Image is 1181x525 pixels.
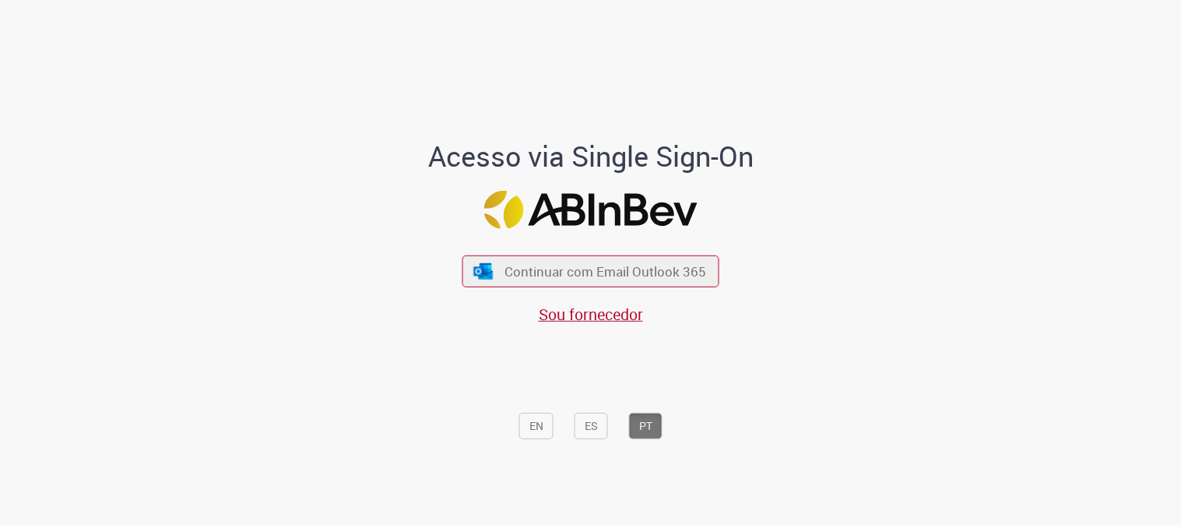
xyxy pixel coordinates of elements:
img: Logo ABInBev [484,190,698,228]
h1: Acesso via Single Sign-On [374,141,807,172]
a: Sou fornecedor [539,304,643,325]
button: PT [629,413,663,439]
button: EN [519,413,554,439]
button: ícone Azure/Microsoft 360 Continuar com Email Outlook 365 [462,255,719,287]
img: ícone Azure/Microsoft 360 [472,262,494,279]
span: Continuar com Email Outlook 365 [504,262,706,280]
button: ES [575,413,608,439]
